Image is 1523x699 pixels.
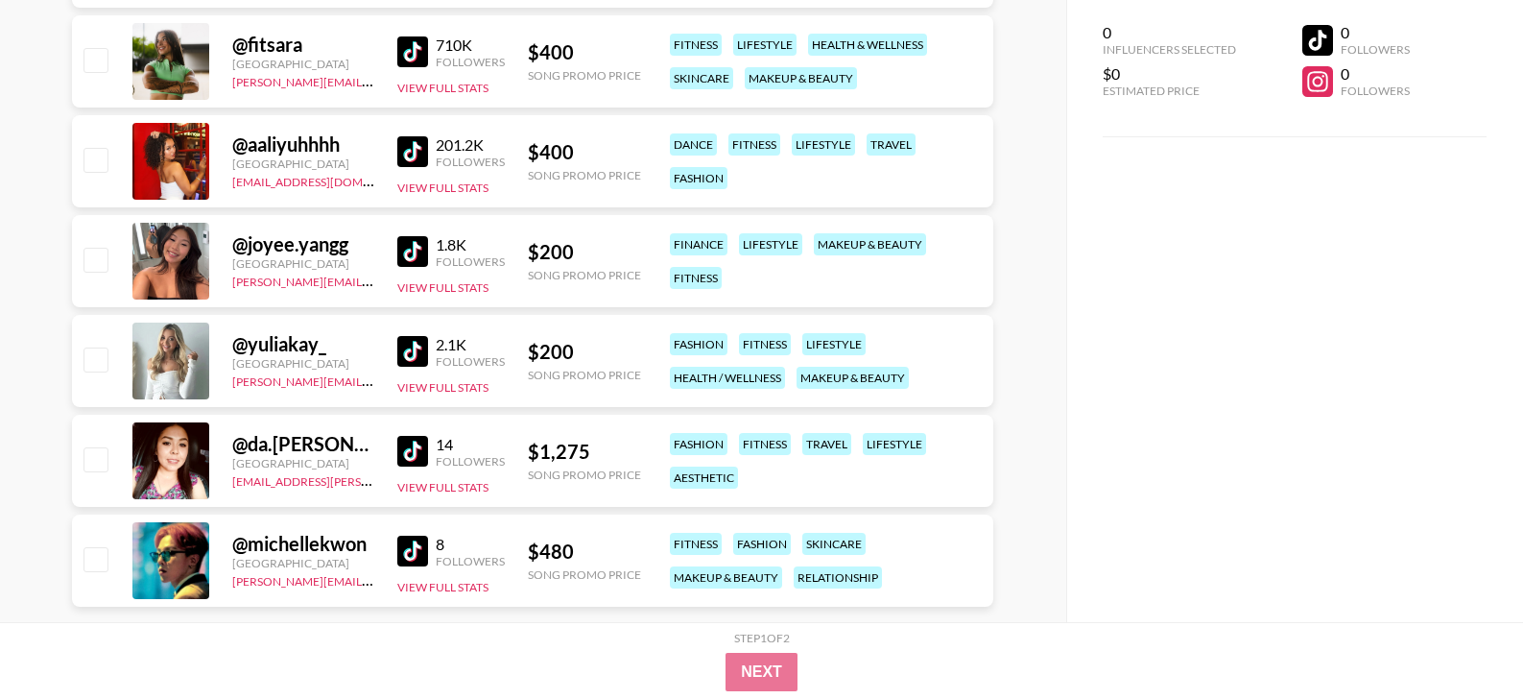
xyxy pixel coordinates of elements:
div: makeup & beauty [797,367,909,389]
div: lifestyle [863,433,926,455]
a: [PERSON_NAME][EMAIL_ADDRESS][DOMAIN_NAME] [232,570,516,589]
div: $ 400 [528,140,641,164]
iframe: Drift Widget Chat Controller [1427,603,1500,676]
div: makeup & beauty [814,233,926,255]
div: $ 1,275 [528,440,641,464]
div: Song Promo Price [528,268,641,282]
div: 8 [436,535,505,554]
div: fitness [728,133,780,156]
div: 14 [436,435,505,454]
div: lifestyle [792,133,855,156]
div: health & wellness [808,34,927,56]
button: View Full Stats [397,280,488,295]
div: fashion [733,533,791,555]
a: [EMAIL_ADDRESS][DOMAIN_NAME] [232,171,425,189]
a: [PERSON_NAME][EMAIL_ADDRESS][DOMAIN_NAME] [232,371,516,389]
div: Song Promo Price [528,468,641,482]
div: travel [802,433,851,455]
div: lifestyle [802,333,866,355]
div: @ aaliyuhhhh [232,133,374,157]
div: Followers [436,554,505,568]
div: $ 480 [528,540,641,564]
div: 2.1K [436,335,505,354]
div: 0 [1341,64,1410,84]
div: Influencers Selected [1103,42,1236,57]
div: dance [670,133,717,156]
img: TikTok [397,36,428,67]
img: TikTok [397,536,428,566]
button: View Full Stats [397,480,488,494]
div: Estimated Price [1103,84,1236,98]
div: lifestyle [739,233,802,255]
div: $ 200 [528,240,641,264]
div: @ joyee.yangg [232,232,374,256]
div: travel [867,133,916,156]
div: [GEOGRAPHIC_DATA] [232,256,374,271]
a: [PERSON_NAME][EMAIL_ADDRESS][PERSON_NAME][DOMAIN_NAME] [232,271,607,289]
div: Followers [436,454,505,469]
div: Step 1 of 2 [734,631,790,645]
div: lifestyle [733,34,797,56]
div: 1.8K [436,235,505,254]
div: @ yuliakay_ [232,332,374,356]
div: fashion [670,333,727,355]
div: 201.2K [436,135,505,155]
div: [GEOGRAPHIC_DATA] [232,57,374,71]
button: View Full Stats [397,380,488,395]
div: Followers [436,155,505,169]
img: TikTok [397,136,428,167]
div: Song Promo Price [528,68,641,83]
div: @ da.[PERSON_NAME] [232,432,374,456]
div: makeup & beauty [670,566,782,589]
div: Followers [436,354,505,369]
div: Followers [1341,42,1410,57]
div: [GEOGRAPHIC_DATA] [232,456,374,470]
div: fitness [739,333,791,355]
div: health / wellness [670,367,785,389]
div: @ michellekwon [232,532,374,556]
div: fitness [739,433,791,455]
div: Song Promo Price [528,368,641,382]
img: TikTok [397,436,428,467]
div: [GEOGRAPHIC_DATA] [232,356,374,371]
div: fitness [670,267,722,289]
div: $ 200 [528,340,641,364]
div: Song Promo Price [528,567,641,582]
div: finance [670,233,727,255]
div: [GEOGRAPHIC_DATA] [232,556,374,570]
a: [EMAIL_ADDRESS][PERSON_NAME][DOMAIN_NAME] [232,470,516,489]
div: makeup & beauty [745,67,857,89]
div: fashion [670,433,727,455]
div: 0 [1103,23,1236,42]
div: 0 [1341,23,1410,42]
div: Followers [1341,84,1410,98]
div: $0 [1103,64,1236,84]
div: [GEOGRAPHIC_DATA] [232,157,374,171]
button: View Full Stats [397,81,488,95]
div: Song Promo Price [528,168,641,182]
div: relationship [794,566,882,589]
button: View Full Stats [397,181,488,195]
div: fitness [670,34,722,56]
div: Followers [436,55,505,69]
div: Followers [436,254,505,269]
div: $ 400 [528,40,641,64]
button: View Full Stats [397,580,488,594]
div: fashion [670,167,727,189]
img: TikTok [397,236,428,267]
div: skincare [670,67,733,89]
div: 710K [436,36,505,55]
div: aesthetic [670,467,738,489]
div: fitness [670,533,722,555]
a: [PERSON_NAME][EMAIL_ADDRESS][DOMAIN_NAME] [232,71,516,89]
div: @ fitsara [232,33,374,57]
div: skincare [802,533,866,555]
img: TikTok [397,336,428,367]
button: Next [726,653,797,691]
